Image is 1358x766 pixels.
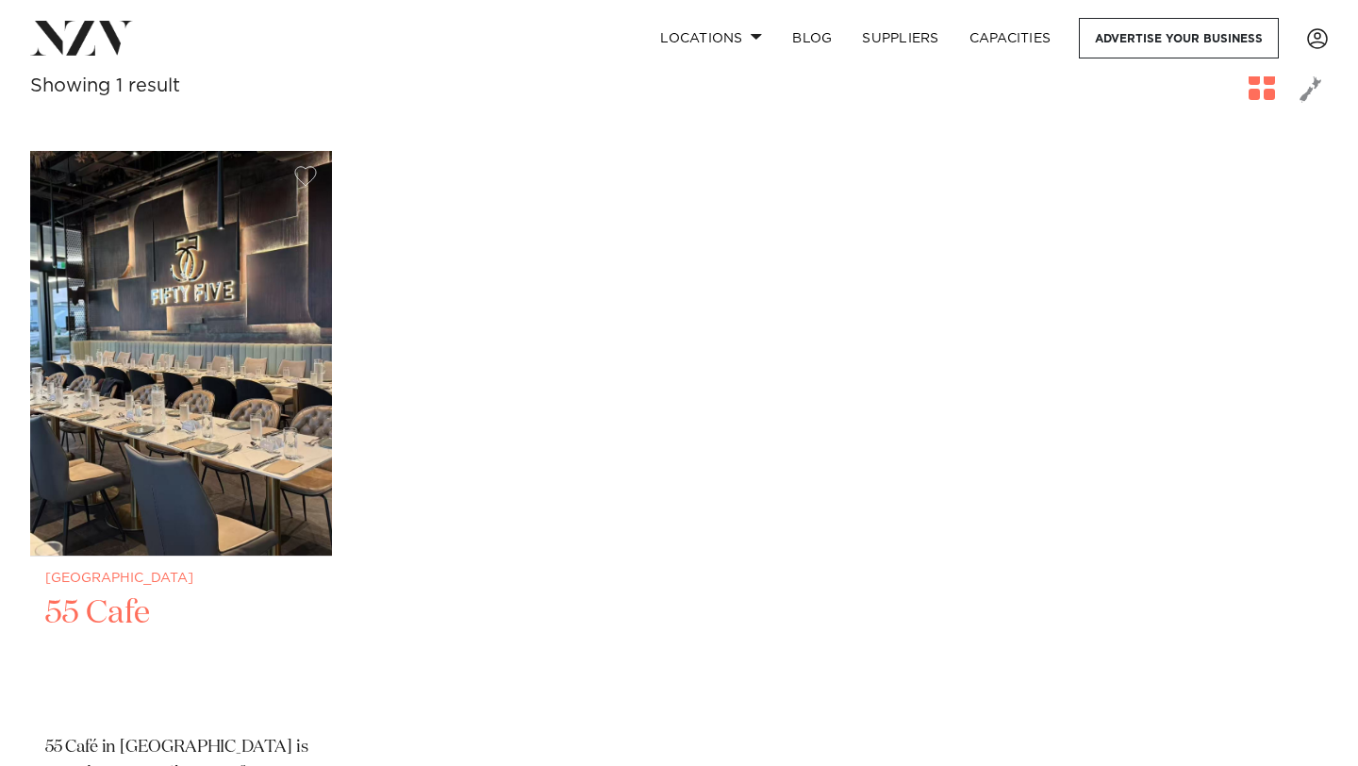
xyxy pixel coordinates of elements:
[30,72,180,101] div: Showing 1 result
[30,21,133,55] img: nzv-logo.png
[645,18,777,58] a: Locations
[45,572,317,586] small: [GEOGRAPHIC_DATA]
[777,18,847,58] a: BLOG
[847,18,953,58] a: SUPPLIERS
[1079,18,1279,58] a: Advertise your business
[954,18,1067,58] a: Capacities
[45,592,317,720] h2: 55 Cafe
